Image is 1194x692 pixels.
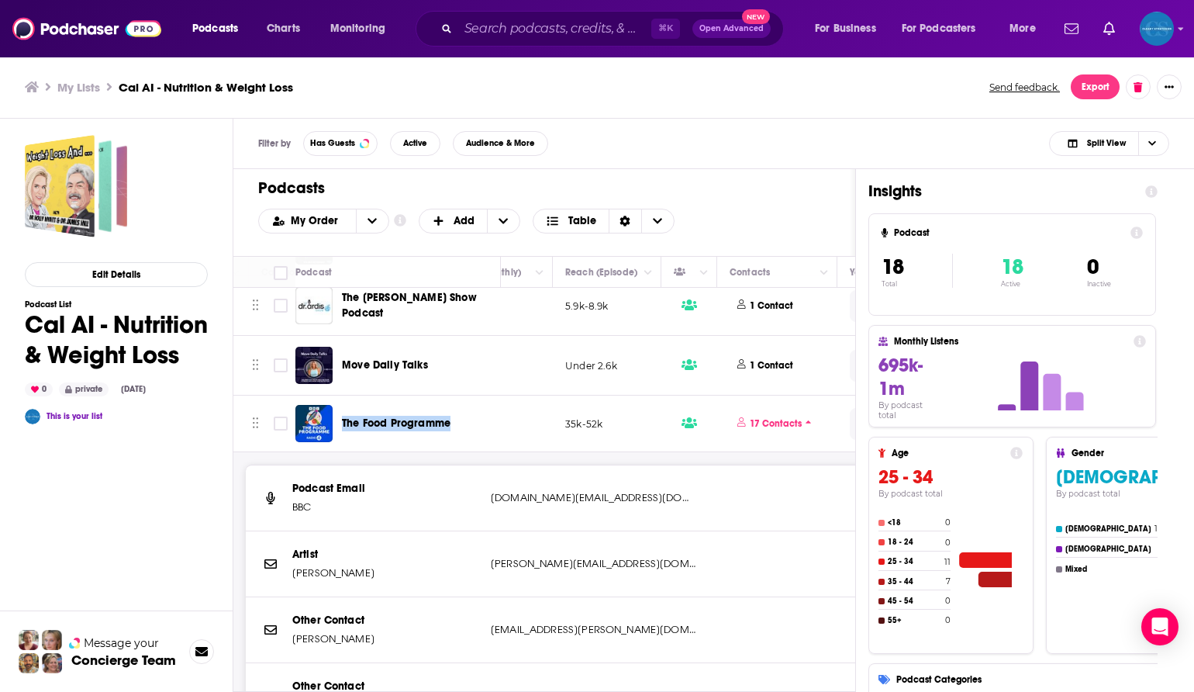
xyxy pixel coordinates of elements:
button: Active [390,131,440,156]
h4: 0 [945,596,951,606]
a: The Food Programme [342,416,450,431]
h4: 15 [1154,524,1162,534]
img: Sydney Profile [19,630,39,650]
span: Logged in as ClearyStrategies [1140,12,1174,46]
p: Inactive [1087,280,1111,288]
img: User Profile [1140,12,1174,46]
span: Message your [84,635,159,651]
h3: My Lists [57,80,100,95]
a: Charts [257,16,309,41]
h4: Monthly Listens [894,336,1127,347]
span: For Podcasters [902,18,976,40]
p: Total [882,280,952,288]
span: 18 [1001,254,1023,280]
img: The Dr. Ardis Show Podcast [295,287,333,324]
p: [PERSON_NAME] [292,566,478,581]
span: Audience & More [466,139,535,147]
h4: Podcast Categories [896,674,1182,685]
button: Move [250,412,261,435]
span: Toggle select row [274,299,288,313]
p: Active [1001,280,1023,288]
p: Podcast Email [292,481,478,497]
p: Under 2.6k [565,359,617,372]
a: Show notifications dropdown [1058,16,1085,42]
input: Search podcasts, credits, & more... [458,16,651,41]
p: 5.9k-8.9k [565,299,609,313]
a: Show notifications dropdown [1097,16,1121,42]
span: Toggle select row [274,417,288,431]
div: Podcast [295,263,332,282]
p: [EMAIL_ADDRESS][PERSON_NAME][DOMAIN_NAME] [491,622,696,638]
h4: Podcast [894,227,1124,238]
h2: Choose View [533,209,675,234]
div: [DATE] [115,383,152,396]
span: Podcasts [192,18,238,40]
img: Ronica Cleary [25,409,40,424]
h4: 7 [946,576,951,586]
img: Move Daily Talks [295,347,333,384]
h1: Cal AI - Nutrition & Weight Loss [25,310,208,370]
button: Show profile menu [1140,12,1174,46]
div: 0 [25,382,53,396]
button: Move [250,354,261,377]
span: Add [454,216,474,227]
span: For Business [815,18,876,40]
p: BBC [292,500,478,515]
button: open menu [259,216,356,227]
h4: By podcast total [878,489,1023,499]
button: Audience & More [453,131,548,156]
div: Open Intercom Messenger [1141,608,1178,645]
button: open menu [804,16,895,41]
button: open menu [892,16,999,41]
h3: Cal AI - Nutrition & Weight Loss [119,80,293,95]
button: + Add [419,209,521,234]
span: 18 [882,254,904,280]
button: open menu [356,209,388,233]
span: Has Guests [310,139,355,147]
p: Other Contact [292,613,478,628]
h4: 0 [945,538,951,548]
span: ⌘ K [651,19,680,39]
p: [PERSON_NAME][EMAIL_ADDRESS][DOMAIN_NAME] [491,556,696,572]
a: Cal AI - Nutrition & Weight Loss [25,135,127,237]
span: My Order [291,216,343,227]
button: Send feedback. [985,81,1065,94]
p: [PERSON_NAME] [292,631,478,647]
button: 1 Contact [730,345,806,386]
img: Jon Profile [19,653,39,673]
a: Move Daily Talks [342,358,428,373]
img: Podchaser - Follow, Share and Rate Podcasts [12,14,161,43]
button: Has Guests [303,131,378,156]
p: Artist [292,547,478,562]
h2: Choose View [1049,131,1169,156]
button: Column Actions [639,264,657,282]
h4: 11 [944,557,951,567]
a: The [PERSON_NAME] Show Podcast [342,290,495,321]
span: New [742,9,770,24]
img: The Food Programme [295,405,333,442]
h3: Podcast List [25,299,208,310]
h1: Insights [868,182,1133,201]
h3: Filter by [258,138,291,149]
h4: 55+ [888,616,942,625]
span: Active [403,139,427,147]
button: Show More Button [1157,74,1182,99]
p: 17 Contacts [750,417,802,431]
span: Split View [1087,139,1126,147]
h4: [DEMOGRAPHIC_DATA] [1065,524,1151,534]
div: private [59,382,109,396]
span: 695k-1m [878,354,923,400]
h4: Mixed [1065,565,1154,574]
div: Search podcasts, credits, & more... [430,11,799,47]
a: This is your list [47,411,102,421]
h4: 0 [945,615,951,625]
button: open menu [319,16,405,41]
p: [DOMAIN_NAME][EMAIL_ADDRESS][DOMAIN_NAME] [491,490,696,506]
img: Jules Profile [42,630,62,650]
h3: 25 - 34 [878,465,1023,489]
